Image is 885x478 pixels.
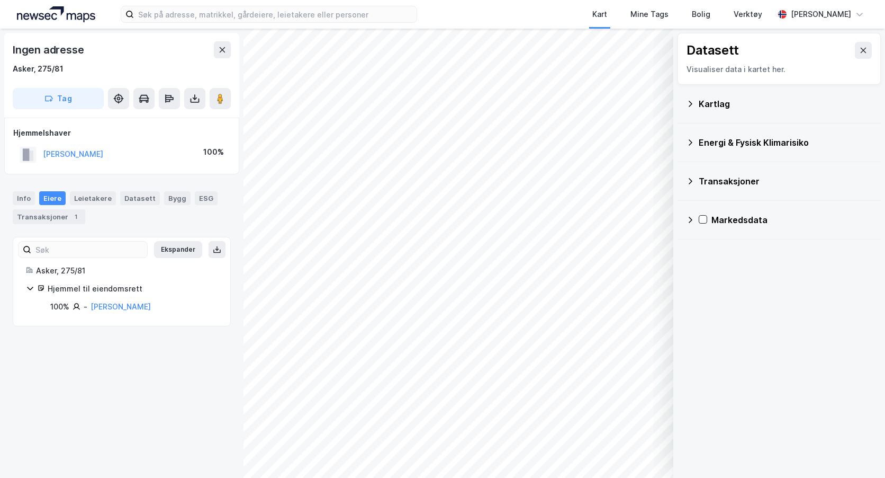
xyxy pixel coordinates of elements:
div: Transaksjoner [13,209,85,224]
input: Søk [31,242,147,258]
div: Datasett [687,42,739,59]
button: Ekspander [154,241,202,258]
div: Visualiser data i kartet her. [687,63,872,76]
input: Søk på adresse, matrikkel, gårdeiere, leietakere eller personer [134,6,417,22]
div: - [84,300,87,313]
div: Asker, 275/81 [36,264,218,277]
div: 100% [50,300,69,313]
button: Tag [13,88,104,109]
div: Datasett [120,191,160,205]
div: 1 [70,211,81,222]
div: Info [13,191,35,205]
div: 100% [203,146,224,158]
iframe: Chat Widget [832,427,885,478]
div: Asker, 275/81 [13,63,64,75]
div: Verktøy [734,8,762,21]
div: Kartlag [699,98,872,110]
div: Mine Tags [630,8,669,21]
a: [PERSON_NAME] [91,302,151,311]
div: [PERSON_NAME] [791,8,851,21]
img: logo.a4113a55bc3d86da70a041830d287a7e.svg [17,6,95,22]
div: Energi & Fysisk Klimarisiko [699,136,872,149]
div: Kart [592,8,607,21]
div: Leietakere [70,191,116,205]
div: Eiere [39,191,66,205]
div: Hjemmelshaver [13,127,230,139]
div: ESG [195,191,218,205]
div: Bygg [164,191,191,205]
div: Kontrollprogram for chat [832,427,885,478]
div: Markedsdata [711,214,872,226]
div: Hjemmel til eiendomsrett [48,282,218,295]
div: Ingen adresse [13,41,86,58]
div: Bolig [692,8,710,21]
div: Transaksjoner [699,175,872,188]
